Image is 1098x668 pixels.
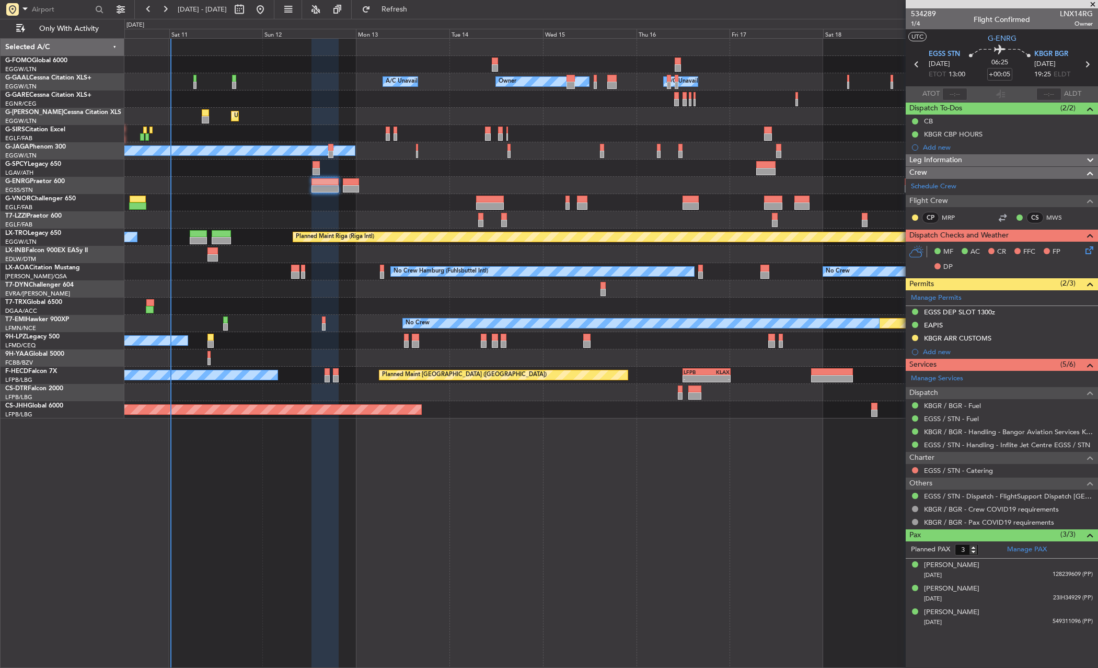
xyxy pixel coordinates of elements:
[1060,8,1093,19] span: LNX14RG
[5,134,32,142] a: EGLF/FAB
[924,427,1093,436] a: KBGR / BGR - Handling - Bangor Aviation Services KBGR / BGR
[909,478,932,490] span: Others
[826,264,850,279] div: No Crew
[942,88,967,100] input: --:--
[943,262,953,273] span: DP
[5,92,29,98] span: G-GARE
[5,351,29,357] span: 9H-YAA
[406,315,430,331] div: No Crew
[991,58,1008,68] span: 06:25
[234,108,406,124] div: Unplanned Maint [GEOGRAPHIC_DATA] ([GEOGRAPHIC_DATA])
[356,29,449,38] div: Mon 13
[32,2,92,17] input: Airport
[923,347,1093,356] div: Add new
[5,265,29,271] span: LX-AOA
[1060,359,1076,370] span: (5/6)
[5,403,63,409] a: CS-JHHGlobal 6000
[707,376,730,382] div: -
[5,144,29,150] span: G-JAGA
[1034,49,1068,60] span: KBGR BGR
[5,393,32,401] a: LFPB/LBG
[924,308,995,316] div: EGSS DEP SLOT 1300z
[924,595,942,603] span: [DATE]
[5,196,31,202] span: G-VNOR
[5,58,67,64] a: G-FOMOGlobal 6000
[11,20,113,37] button: Only With Activity
[357,1,420,18] button: Refresh
[5,247,88,254] a: LX-INBFalcon 900EX EASy II
[5,213,27,219] span: T7-LZZI
[5,316,69,323] a: T7-EMIHawker 900XP
[5,221,32,229] a: EGLF/FAB
[5,386,63,392] a: CS-DTRFalcon 2000
[1023,247,1035,257] span: FFC
[1053,247,1060,257] span: FP
[5,359,33,367] a: FCBB/BZV
[5,127,65,133] a: G-SIRSCitation Excel
[909,167,927,179] span: Crew
[924,518,1054,527] a: KBGR / BGR - Pax COVID19 requirements
[5,255,36,263] a: EDLW/DTM
[5,178,30,185] span: G-ENRG
[911,8,936,19] span: 534289
[730,29,823,38] div: Fri 17
[5,109,121,116] a: G-[PERSON_NAME]Cessna Citation XLS
[5,109,63,116] span: G-[PERSON_NAME]
[924,440,1090,449] a: EGSS / STN - Handling - Inflite Jet Centre EGSS / STN
[499,74,516,89] div: Owner
[5,247,26,254] span: LX-INB
[1026,212,1044,223] div: CS
[5,178,65,185] a: G-ENRGPraetor 600
[911,19,936,28] span: 1/4
[823,29,917,38] div: Sat 18
[296,229,374,245] div: Planned Maint Riga (Riga Intl)
[637,29,730,38] div: Thu 16
[909,387,938,399] span: Dispatch
[924,117,933,126] div: CB
[5,334,60,340] a: 9H-LPZLegacy 500
[5,65,37,73] a: EGGW/LTN
[5,238,37,246] a: EGGW/LTN
[5,273,67,280] a: [PERSON_NAME]/QSA
[911,545,950,555] label: Planned PAX
[373,6,417,13] span: Refresh
[178,5,227,14] span: [DATE] - [DATE]
[1060,529,1076,540] span: (3/3)
[1007,545,1047,555] a: Manage PAX
[5,403,28,409] span: CS-JHH
[5,144,66,150] a: G-JAGAPhenom 300
[5,299,62,305] a: T7-TRXGlobal 6500
[5,265,80,271] a: LX-AOACitation Mustang
[5,83,37,90] a: EGGW/LTN
[924,414,979,423] a: EGSS / STN - Fuel
[909,230,1009,242] span: Dispatch Checks and Weather
[5,386,28,392] span: CS-DTR
[1053,570,1093,579] span: 128239609 (PP)
[5,230,28,236] span: LX-TRO
[5,58,32,64] span: G-FOMO
[5,100,37,108] a: EGNR/CEG
[5,117,37,125] a: EGGW/LTN
[1054,70,1070,80] span: ELDT
[5,203,32,211] a: EGLF/FAB
[684,376,707,382] div: -
[5,230,61,236] a: LX-TROLegacy 650
[27,25,110,32] span: Only With Activity
[924,334,991,343] div: KBGR ARR CUSTOMS
[942,213,965,222] a: MRP
[924,401,981,410] a: KBGR / BGR - Fuel
[5,324,36,332] a: LFMN/NCE
[5,152,37,160] a: EGGW/LTN
[1053,617,1093,626] span: 549311096 (PP)
[909,359,937,371] span: Services
[924,584,979,594] div: [PERSON_NAME]
[909,103,962,115] span: Dispatch To-Dos
[943,247,953,257] span: MF
[5,342,36,349] a: LFMD/CEQ
[988,33,1016,44] span: G-ENRG
[394,264,488,279] div: No Crew Hamburg (Fuhlsbuttel Intl)
[924,618,942,626] span: [DATE]
[5,334,26,340] span: 9H-LPZ
[924,492,1093,501] a: EGSS / STN - Dispatch - FlightSupport Dispatch [GEOGRAPHIC_DATA]
[997,247,1006,257] span: CR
